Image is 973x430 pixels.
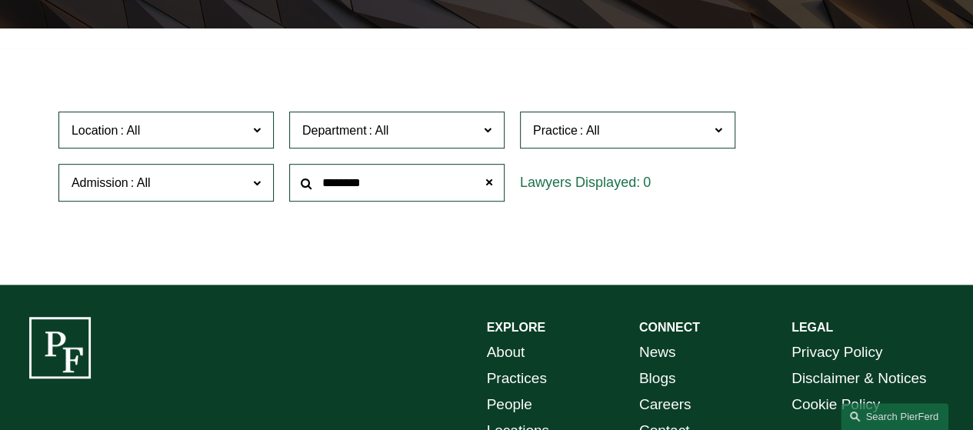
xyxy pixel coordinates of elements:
[639,392,691,418] a: Careers
[533,124,578,137] span: Practice
[487,321,545,334] strong: EXPLORE
[487,339,525,365] a: About
[791,321,833,334] strong: LEGAL
[487,392,532,418] a: People
[791,365,926,392] a: Disclaimer & Notices
[487,365,547,392] a: Practices
[639,365,676,392] a: Blogs
[72,176,128,189] span: Admission
[643,175,651,190] span: 0
[639,339,676,365] a: News
[639,321,700,334] strong: CONNECT
[791,339,882,365] a: Privacy Policy
[791,392,880,418] a: Cookie Policy
[72,124,118,137] span: Location
[841,403,948,430] a: Search this site
[302,124,367,137] span: Department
